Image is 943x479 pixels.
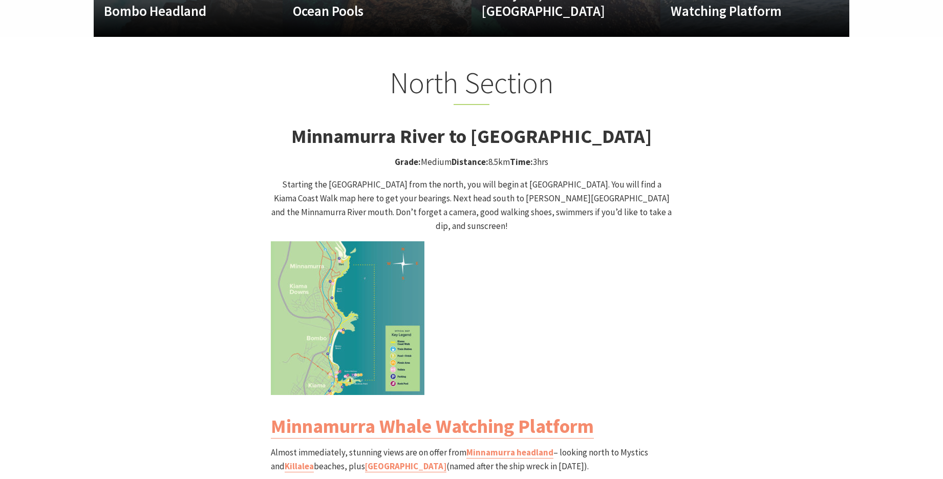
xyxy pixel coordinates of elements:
[271,414,594,439] a: Minnamurra Whale Watching Platform
[466,447,553,459] a: Minnamurra headland
[271,241,424,395] img: Kiama Coast Walk North Section
[271,446,672,473] p: Almost immediately, stunning views are on offer from – looking north to Mystics and beaches, plus...
[285,461,314,472] a: Killalea
[271,178,672,234] p: Starting the [GEOGRAPHIC_DATA] from the north, you will begin at [GEOGRAPHIC_DATA]. You will find...
[271,65,672,105] h2: North Section
[395,156,421,168] strong: Grade:
[104,3,244,19] h4: Bombo Headland
[365,461,446,472] a: [GEOGRAPHIC_DATA]
[271,155,672,169] p: Medium 8.5km 3hrs
[291,124,652,148] strong: Minnamurra River to [GEOGRAPHIC_DATA]
[510,156,533,168] strong: Time:
[293,3,433,19] h4: Ocean Pools
[452,156,488,168] strong: Distance:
